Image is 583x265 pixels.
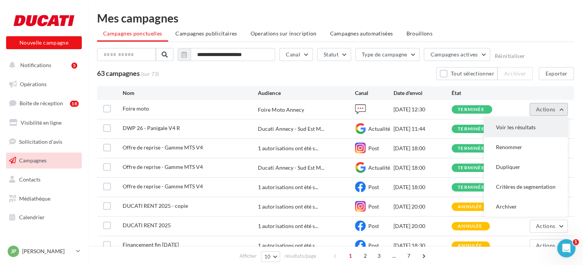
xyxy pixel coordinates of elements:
div: [DATE] 18:00 [394,183,452,191]
span: DUCATI RENT 2025 [123,222,171,228]
span: résultats/page [284,252,316,260]
button: Actions [530,220,568,233]
span: Contacts [19,176,40,183]
button: Statut [317,48,351,61]
div: terminée [458,165,484,170]
button: Notifications 5 [5,57,80,73]
iframe: Intercom live chat [557,239,575,257]
span: 1 autorisations ont été s... [258,242,318,249]
span: Calendrier [19,214,45,220]
a: Visibilité en ligne [5,115,83,131]
span: 2 [359,250,371,262]
span: Opérations [20,81,47,87]
span: Offre de reprise - Gamme MTS V4 [123,183,203,190]
div: 5 [71,63,77,69]
span: 1 [344,250,356,262]
span: 1 [573,239,579,245]
button: Critères de segmentation [484,177,568,197]
div: annulée [458,204,482,209]
button: Exporter [539,67,574,80]
div: Canal [355,89,394,97]
span: Post [368,242,379,249]
div: Audience [258,89,355,97]
span: Visibilité en ligne [21,119,62,126]
div: Nom [123,89,258,97]
div: [DATE] 20:00 [394,222,452,230]
button: Actions [530,103,568,116]
div: [DATE] 11:44 [394,125,452,133]
span: Actualité [368,125,390,132]
div: [DATE] 12:30 [394,106,452,113]
span: DUCATI RENT 2025 - copie [123,202,188,209]
span: 10 [264,254,271,260]
span: Ducati Annecy - Sud Est M... [258,125,324,133]
span: (sur 73) [141,70,159,78]
span: Médiathèque [19,195,50,202]
span: Actualité [368,164,390,171]
span: Post [368,184,379,190]
span: Actions [536,223,555,229]
a: Médiathèque [5,191,83,207]
button: Type de campagne [355,48,420,61]
div: terminée [458,107,484,112]
span: ... [388,250,400,262]
span: Offre de reprise - Gamme MTS V4 [123,144,203,151]
button: Nouvelle campagne [6,36,82,49]
span: Operations sur inscription [250,30,316,37]
span: 7 [403,250,415,262]
span: DWP 26 - Panigale V4 R [123,125,180,131]
span: 1 autorisations ont été s... [258,183,318,191]
button: Archiver [484,197,568,217]
button: Voir les résultats [484,117,568,137]
a: Boîte de réception18 [5,95,83,111]
span: 1 autorisations ont été s... [258,203,318,210]
span: 3 [373,250,385,262]
button: Archiver [497,67,533,80]
span: 1 autorisations ont été s... [258,145,318,152]
div: terminée [458,146,484,151]
button: Réinitialiser [494,53,525,59]
div: Date d'envoi [394,89,452,97]
span: 1 autorisations ont été s... [258,222,318,230]
span: Offre de reprise - Gamme MTS V4 [123,164,203,170]
span: Foire moto [123,105,149,112]
span: Afficher [240,252,257,260]
a: JP [PERSON_NAME] [6,244,82,259]
div: Mes campagnes [97,12,574,24]
span: Notifications [20,62,51,68]
span: Financement fin août 2025 [123,241,179,248]
div: [DATE] 20:00 [394,203,452,210]
div: État [452,89,510,97]
span: Campagnes automatisées [330,30,393,37]
div: 18 [70,101,79,107]
a: Opérations [5,76,83,92]
div: terminée [458,127,484,132]
span: Actions [536,106,555,112]
span: Boîte de réception [19,100,63,106]
button: Canal [279,48,313,61]
button: Campagnes actives [424,48,490,61]
div: [DATE] 18:30 [394,242,452,249]
button: Renommer [484,137,568,157]
button: 10 [261,251,280,262]
div: Foire Moto Annecy [258,106,304,114]
span: 63 campagnes [97,69,140,77]
span: Campagnes [19,157,47,164]
span: Sollicitation d'avis [19,138,62,145]
span: Post [368,223,379,229]
button: Dupliquer [484,157,568,177]
a: Sollicitation d'avis [5,134,83,150]
div: [DATE] 18:00 [394,164,452,172]
div: terminée [458,185,484,190]
span: JP [11,247,16,255]
a: Campagnes [5,153,83,169]
button: Actions [530,239,568,252]
button: Tout sélectionner [436,67,497,80]
a: Contacts [5,172,83,188]
a: Calendrier [5,209,83,225]
div: annulée [458,243,482,248]
div: annulée [458,224,482,229]
span: Campagnes actives [430,51,478,58]
p: [PERSON_NAME] [22,247,73,255]
span: Ducati Annecy - Sud Est M... [258,164,324,172]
